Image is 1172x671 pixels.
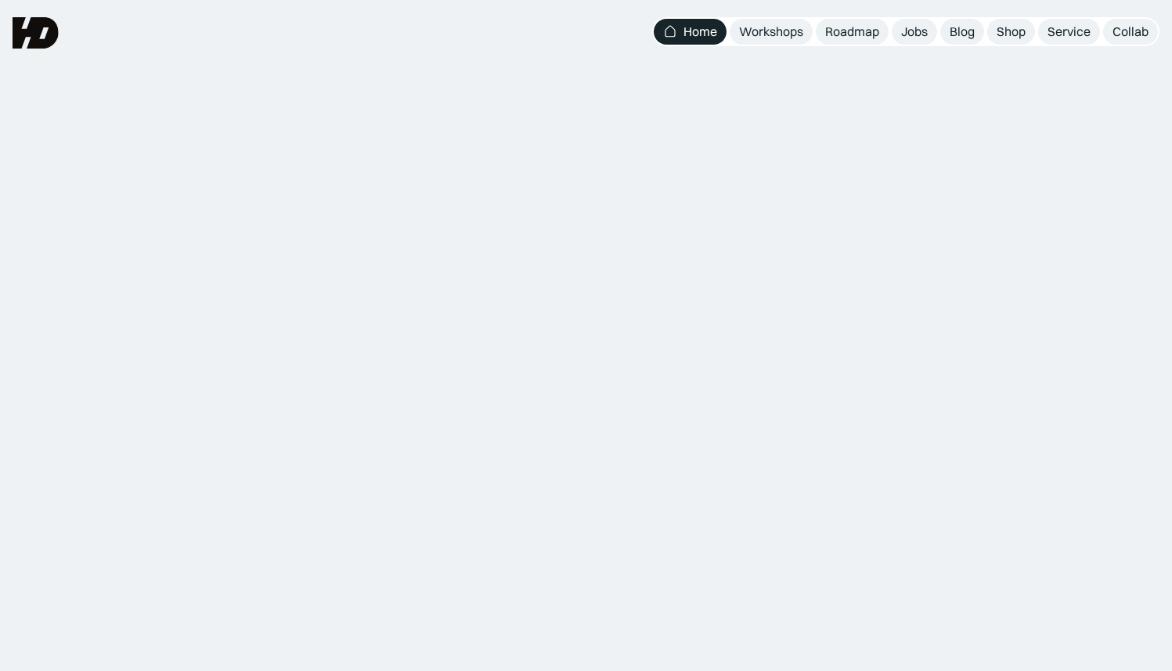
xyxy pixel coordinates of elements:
[654,19,727,45] a: Home
[997,23,1026,40] div: Shop
[825,23,879,40] div: Roadmap
[940,19,984,45] a: Blog
[1103,19,1158,45] a: Collab
[1048,23,1091,40] div: Service
[816,19,889,45] a: Roadmap
[950,23,975,40] div: Blog
[739,23,803,40] div: Workshops
[683,23,717,40] div: Home
[1112,23,1149,40] div: Collab
[987,19,1035,45] a: Shop
[901,23,928,40] div: Jobs
[892,19,937,45] a: Jobs
[1038,19,1100,45] a: Service
[730,19,813,45] a: Workshops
